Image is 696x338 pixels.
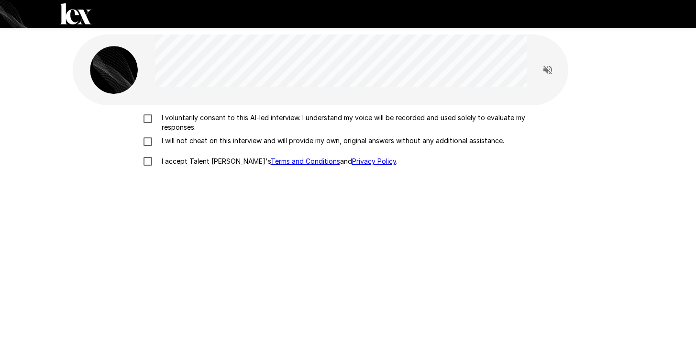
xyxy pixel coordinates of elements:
[538,60,557,79] button: Read questions aloud
[352,157,396,165] a: Privacy Policy
[271,157,340,165] a: Terms and Conditions
[90,46,138,94] img: lex_avatar2.png
[158,113,559,132] p: I voluntarily consent to this AI-led interview. I understand my voice will be recorded and used s...
[158,157,398,166] p: I accept Talent [PERSON_NAME]'s and .
[158,136,504,146] p: I will not cheat on this interview and will provide my own, original answers without any addition...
